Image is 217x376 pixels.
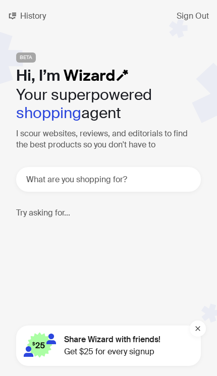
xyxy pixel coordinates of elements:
[169,8,217,24] button: Sign Out
[20,12,46,20] span: History
[16,208,201,218] h4: Try asking for...
[64,334,160,346] span: Share Wizard with friends!
[17,226,160,241] p: Trendy Nike shoes please 👟
[16,103,81,123] em: shopping
[16,66,60,85] span: Hi, I’m
[195,326,201,332] span: close
[16,86,201,122] h2: Your superpowered agent
[16,326,201,366] button: Share Wizard with friends!Get $25 for every signup
[16,52,36,63] span: BETA
[177,12,209,20] span: Sign Out
[64,346,160,358] span: Get $25 for every signup
[16,128,201,151] h3: I scour websites, reviews, and editorials to find the best products so you don't have to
